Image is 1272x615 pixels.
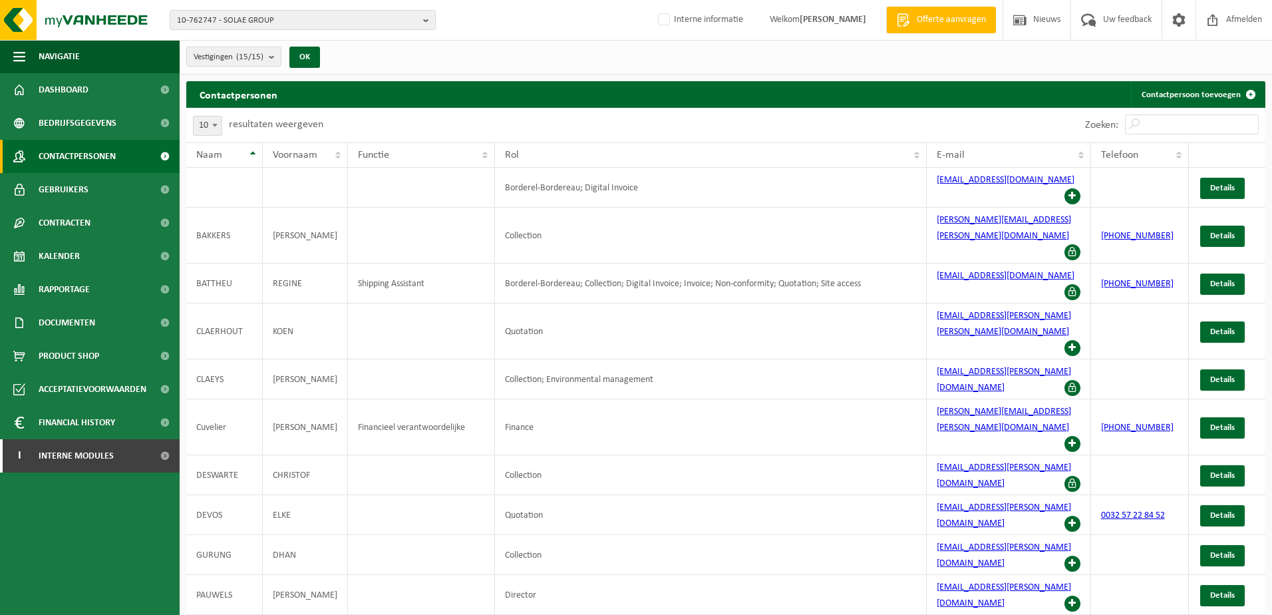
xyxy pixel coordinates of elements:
[263,575,348,615] td: [PERSON_NAME]
[263,455,348,495] td: CHRISTOF
[937,175,1074,185] a: [EMAIL_ADDRESS][DOMAIN_NAME]
[1101,150,1138,160] span: Telefoon
[495,455,927,495] td: Collection
[1210,471,1235,480] span: Details
[937,215,1071,241] a: [PERSON_NAME][EMAIL_ADDRESS][PERSON_NAME][DOMAIN_NAME]
[1210,184,1235,192] span: Details
[1200,321,1245,343] a: Details
[263,208,348,264] td: [PERSON_NAME]
[186,455,263,495] td: DESWARTE
[937,367,1071,393] a: [EMAIL_ADDRESS][PERSON_NAME][DOMAIN_NAME]
[39,240,80,273] span: Kalender
[1210,511,1235,520] span: Details
[886,7,996,33] a: Offerte aanvragen
[186,47,281,67] button: Vestigingen(15/15)
[39,173,88,206] span: Gebruikers
[495,399,927,455] td: Finance
[39,140,116,173] span: Contactpersonen
[39,439,114,473] span: Interne modules
[263,359,348,399] td: [PERSON_NAME]
[186,81,291,107] h2: Contactpersonen
[495,535,927,575] td: Collection
[348,264,495,304] td: Shipping Assistant
[39,339,99,373] span: Product Shop
[937,503,1071,528] a: [EMAIL_ADDRESS][PERSON_NAME][DOMAIN_NAME]
[186,304,263,359] td: CLAERHOUT
[236,53,263,61] count: (15/15)
[1200,465,1245,487] a: Details
[495,168,927,208] td: Borderel-Bordereau; Digital Invoice
[186,495,263,535] td: DEVOS
[186,535,263,575] td: GURUNG
[358,150,389,160] span: Functie
[1101,279,1174,289] a: [PHONE_NUMBER]
[263,535,348,575] td: DHAN
[800,15,866,25] strong: [PERSON_NAME]
[194,47,263,67] span: Vestigingen
[1200,178,1245,199] a: Details
[186,575,263,615] td: PAUWELS
[1101,231,1174,241] a: [PHONE_NUMBER]
[39,106,116,140] span: Bedrijfsgegevens
[1101,423,1174,433] a: [PHONE_NUMBER]
[937,311,1071,337] a: [EMAIL_ADDRESS][PERSON_NAME][PERSON_NAME][DOMAIN_NAME]
[655,10,743,30] label: Interne informatie
[1210,280,1235,288] span: Details
[1210,375,1235,384] span: Details
[1200,274,1245,295] a: Details
[39,306,95,339] span: Documenten
[39,206,90,240] span: Contracten
[196,150,222,160] span: Naam
[39,373,146,406] span: Acceptatievoorwaarden
[273,150,317,160] span: Voornaam
[1200,585,1245,606] a: Details
[39,40,80,73] span: Navigatie
[495,208,927,264] td: Collection
[495,575,927,615] td: Director
[1085,120,1118,130] label: Zoeken:
[1200,226,1245,247] a: Details
[1131,81,1264,108] a: Contactpersoon toevoegen
[495,264,927,304] td: Borderel-Bordereau; Collection; Digital Invoice; Invoice; Non-conformity; Quotation; Site access
[1210,327,1235,336] span: Details
[289,47,320,68] button: OK
[170,10,436,30] button: 10-762747 - SOLAE GROUP
[937,271,1074,281] a: [EMAIL_ADDRESS][DOMAIN_NAME]
[1101,511,1165,520] a: 0032 57 22 84 52
[1200,545,1245,566] a: Details
[193,116,222,136] span: 10
[186,264,263,304] td: BATTHEU
[1210,232,1235,240] span: Details
[263,264,348,304] td: REGINE
[495,304,927,359] td: Quotation
[937,150,965,160] span: E-mail
[937,582,1071,608] a: [EMAIL_ADDRESS][PERSON_NAME][DOMAIN_NAME]
[937,542,1071,568] a: [EMAIL_ADDRESS][PERSON_NAME][DOMAIN_NAME]
[13,439,25,473] span: I
[348,399,495,455] td: Financieel verantwoordelijke
[1210,591,1235,600] span: Details
[186,359,263,399] td: CLAEYS
[913,13,989,27] span: Offerte aanvragen
[39,73,88,106] span: Dashboard
[1210,551,1235,560] span: Details
[1210,423,1235,432] span: Details
[1200,417,1245,439] a: Details
[263,495,348,535] td: ELKE
[1200,369,1245,391] a: Details
[177,11,418,31] span: 10-762747 - SOLAE GROUP
[1200,505,1245,526] a: Details
[937,463,1071,489] a: [EMAIL_ADDRESS][PERSON_NAME][DOMAIN_NAME]
[263,304,348,359] td: KOEN
[505,150,519,160] span: Rol
[229,119,323,130] label: resultaten weergeven
[194,116,222,135] span: 10
[186,399,263,455] td: Cuvelier
[937,407,1071,433] a: [PERSON_NAME][EMAIL_ADDRESS][PERSON_NAME][DOMAIN_NAME]
[186,208,263,264] td: BAKKERS
[495,495,927,535] td: Quotation
[263,399,348,455] td: [PERSON_NAME]
[39,406,115,439] span: Financial History
[495,359,927,399] td: Collection; Environmental management
[39,273,90,306] span: Rapportage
